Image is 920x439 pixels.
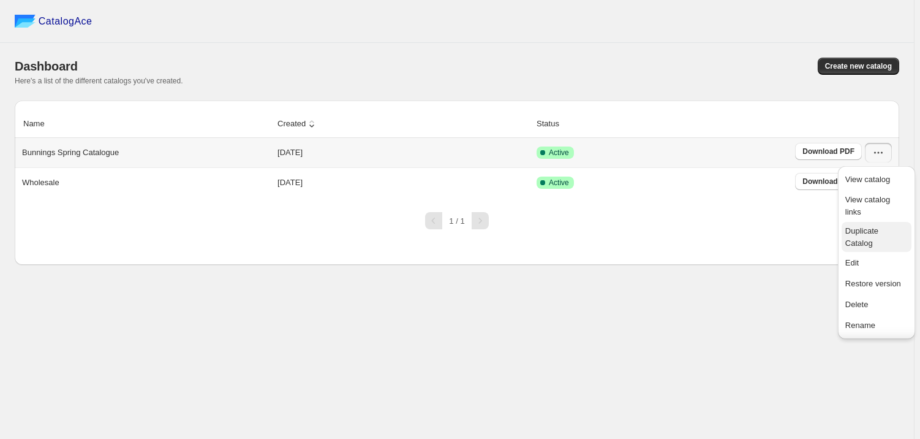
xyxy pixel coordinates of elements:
a: Download PDF [795,143,862,160]
span: Restore version [845,279,901,288]
button: Created [276,112,320,136]
span: Download PDF [802,147,854,156]
span: Active [549,148,569,158]
span: Delete [845,300,869,309]
span: 1 / 1 [449,216,464,226]
button: Status [535,112,573,136]
span: View catalog [845,175,890,184]
span: Duplicate Catalog [845,226,878,248]
td: [DATE] [274,167,533,197]
p: Wholesale [22,177,59,189]
button: Name [21,112,59,136]
td: [DATE] [274,138,533,167]
button: Create new catalog [818,58,899,75]
span: Dashboard [15,59,78,73]
span: CatalogAce [39,15,92,28]
span: Active [549,178,569,188]
img: catalog ace [15,15,36,28]
span: Here's a list of the different catalogs you've created. [15,77,183,85]
span: Edit [845,258,859,267]
span: View catalog links [845,195,890,216]
p: Bunnings Spring Catalogue [22,147,119,159]
a: Download PDF [795,173,862,190]
span: Download PDF [802,177,854,186]
span: Create new catalog [825,61,892,71]
span: Rename [845,321,875,330]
